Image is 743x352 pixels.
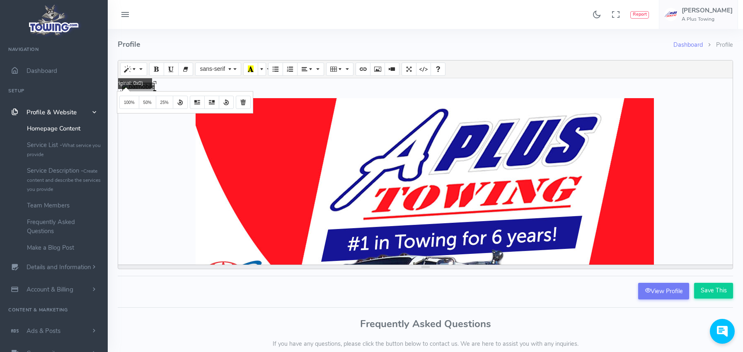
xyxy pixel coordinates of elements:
small: What service you provide [27,142,101,158]
button: Style [120,63,147,76]
li: Profile [703,41,733,50]
button: Paragraph [297,63,324,76]
div: resize [118,265,733,269]
button: Picture [370,63,385,76]
button: Ordered list (CTRL+SHIFT+NUM8) [283,63,298,76]
button: Original size [173,96,188,109]
a: Frequently Asked Questions [21,214,108,239]
a: View Profile [638,283,689,299]
input: Save This [694,283,733,299]
span: 100% [124,100,135,105]
img: user-image [664,8,678,21]
button: Video [385,63,399,76]
button: Resize quarter [156,96,173,109]
span: 50% [143,100,152,105]
h5: [PERSON_NAME] [682,7,733,14]
button: Resize full [119,96,139,109]
button: Code View [416,63,431,76]
button: Underline (CTRL+U) [164,63,179,76]
button: Full Screen [402,63,416,76]
a: Service List -What service you provide [21,137,108,162]
button: Remove Image [236,96,251,109]
span: 25% [160,100,169,105]
a: Team Members [21,197,108,214]
button: Float Right [204,96,219,109]
button: Help [431,63,445,76]
small: Create content and describe the services you provide [27,168,101,193]
button: More Color [258,63,266,76]
a: Make a Blog Post [21,239,108,256]
button: Remove float [219,96,234,109]
button: Font Family [195,63,241,76]
span: Ads & Posts [27,327,61,335]
button: Link (CTRL+K) [356,63,370,76]
button: Remove Font Style (CTRL+\) [178,63,193,76]
div: 78.4375x21.6094 (Original: 0x0) [110,70,152,89]
img: logo [26,2,82,38]
a: Homepage Content [21,120,108,137]
button: Table [326,63,353,76]
p: If you have any questions, please click the button below to contact us. We are here to assist you... [118,340,733,349]
h3: Frequently Asked Questions [118,318,733,329]
span: Dashboard [27,67,57,75]
h6: A Plus Towing [682,17,733,22]
button: Resize half [139,96,156,109]
button: Recent Color [243,63,258,76]
span: Details and Information [27,263,91,272]
a: Service Description -Create content and describe the services you provide [21,162,108,197]
span: sans-serif [200,65,225,72]
span: Account & Billing [27,285,73,294]
span: Profile & Website [27,108,77,116]
button: Unordered list (CTRL+SHIFT+NUM7) [268,63,283,76]
button: Report [630,11,649,19]
button: Bold (CTRL+B) [149,63,164,76]
button: Float Left [190,96,205,109]
a: Dashboard [673,41,703,49]
iframe: Conversations [706,319,743,352]
h4: Profile [118,29,673,60]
